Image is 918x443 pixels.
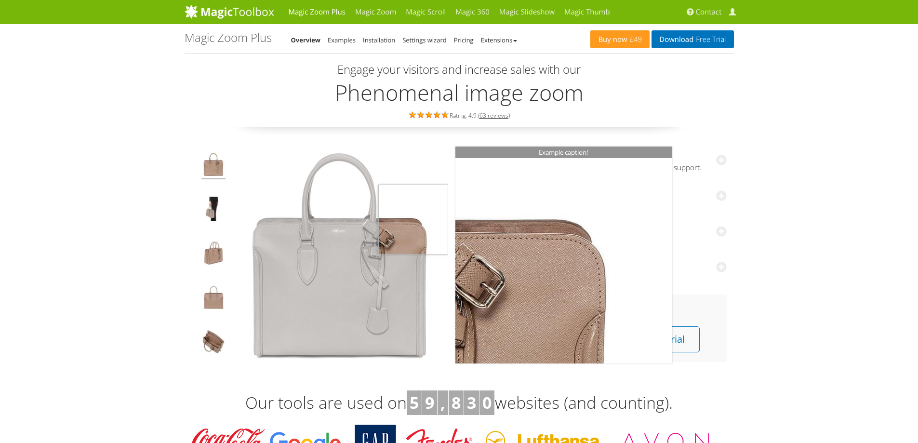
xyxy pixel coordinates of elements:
img: jQuery image zoom example [201,241,226,268]
a: Buy now£49 [590,30,650,48]
b: , [440,391,445,414]
b: 9 [425,391,434,414]
img: JavaScript image zoom example [201,197,226,224]
a: 63 reviews [479,111,508,120]
h1: Magic Zoom Plus [185,31,272,44]
span: Contact [696,7,722,17]
a: Download free trial [584,326,700,352]
b: 0 [482,391,492,414]
span: Without writing a single line of code. [466,270,727,280]
img: JavaScript zoom tool example [201,330,226,357]
a: Adaptive and responsiveFully responsive image zoomer with mobile gestures and retina support. [466,145,727,173]
a: Extensions [481,36,517,44]
a: Overview [291,36,321,44]
h3: Our tools are used on websites (and counting). [185,390,734,416]
span: Fully responsive image zoomer with mobile gestures and retina support. [466,163,727,173]
a: Examples [328,36,356,44]
h2: Phenomenal image zoom [185,81,734,105]
img: Magic Zoom Plus Demo [231,147,448,363]
span: Beautifully refined and customizable with CSS [466,199,727,208]
span: Free Trial [693,36,726,43]
img: Hover image zoom example [201,285,226,312]
a: Installation [363,36,395,44]
a: Settings wizard [402,36,447,44]
div: Rating: 4.9 ( ) [185,109,734,120]
a: View Pricing [493,326,577,352]
a: Pricing [454,36,474,44]
a: Fast and sophisticatedBeautifully refined and customizable with CSS [466,181,727,208]
b: 3 [467,391,476,414]
b: 5 [410,391,419,414]
span: Join the company of Google, Coca-Cola and 40,000+ others [466,234,727,244]
span: £49 [627,36,642,43]
a: Used by the bestJoin the company of Google, Coca-Cola and 40,000+ others [466,216,727,244]
a: Magic Zoom Plus DemoMagic Zoom Plus Demo [231,147,448,363]
img: MagicToolbox.com - Image tools for your website [185,4,274,19]
a: DownloadFree Trial [652,30,733,48]
a: Get started in minutesWithout writing a single line of code. [466,252,727,280]
h3: Get Magic Zoom Plus [DATE]! [476,303,717,315]
h3: Engage your visitors and increase sales with our [187,63,732,76]
b: 8 [452,391,461,414]
img: Product image zoom example [201,152,226,179]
